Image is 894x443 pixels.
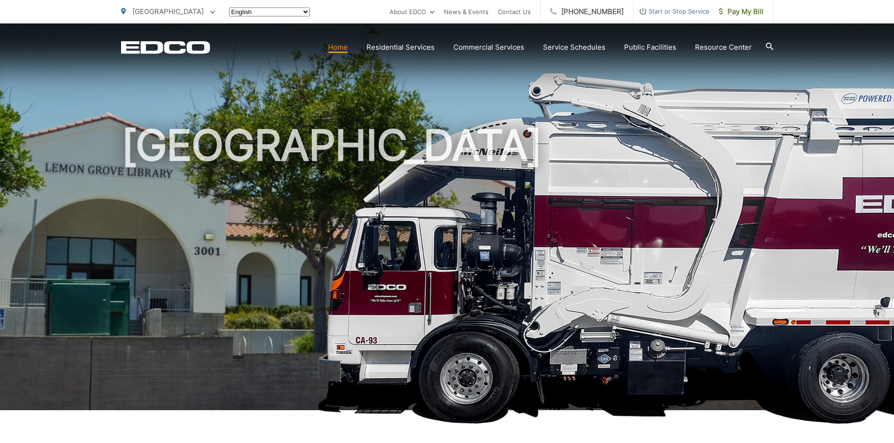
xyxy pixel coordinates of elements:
[121,122,773,419] h1: [GEOGRAPHIC_DATA]
[624,42,676,53] a: Public Facilities
[498,6,531,17] a: Contact Us
[229,8,310,16] select: Select a language
[132,7,204,16] span: [GEOGRAPHIC_DATA]
[444,6,489,17] a: News & Events
[367,42,435,53] a: Residential Services
[695,42,752,53] a: Resource Center
[453,42,524,53] a: Commercial Services
[719,6,764,17] span: Pay My Bill
[543,42,605,53] a: Service Schedules
[328,42,348,53] a: Home
[121,41,210,54] a: EDCD logo. Return to the homepage.
[390,6,435,17] a: About EDCO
